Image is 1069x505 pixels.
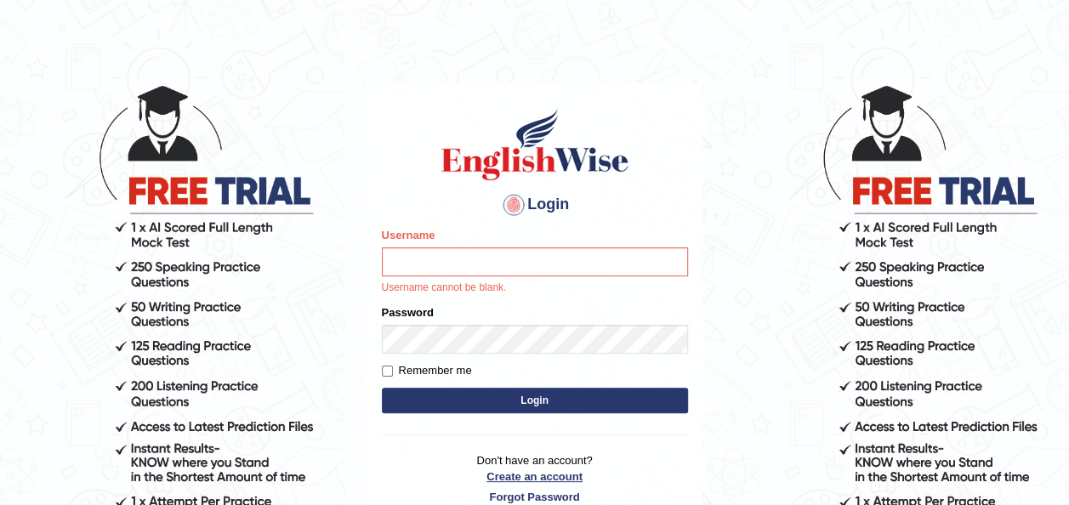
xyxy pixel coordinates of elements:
[382,489,688,505] a: Forgot Password
[382,281,688,296] p: Username cannot be blank.
[382,366,393,377] input: Remember me
[382,191,688,218] h4: Login
[382,304,434,321] label: Password
[382,452,688,505] p: Don't have an account?
[382,362,472,379] label: Remember me
[382,388,688,413] button: Login
[382,227,435,243] label: Username
[438,106,632,183] img: Logo of English Wise sign in for intelligent practice with AI
[382,468,688,485] a: Create an account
